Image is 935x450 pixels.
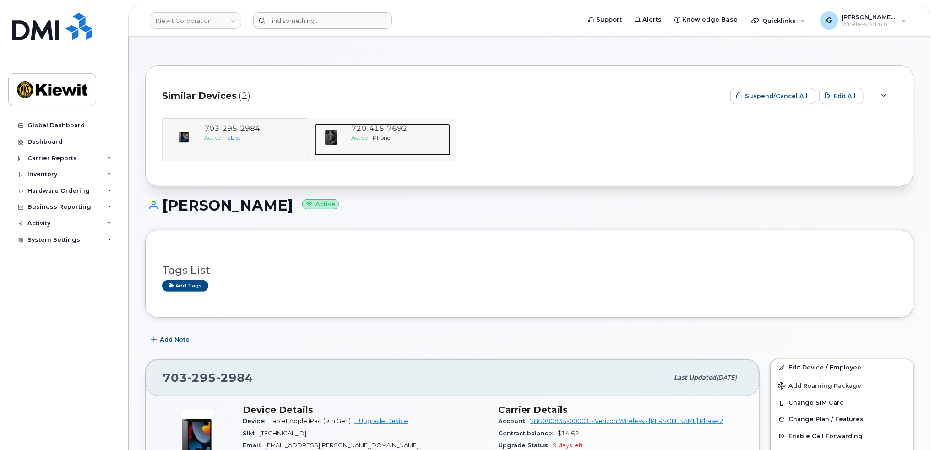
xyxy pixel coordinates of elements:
span: Similar Devices [162,89,237,103]
span: [TECHNICAL_ID] [259,430,306,437]
span: Contract balance [498,430,557,437]
div: Gabrielle.Chicoine [814,11,913,30]
span: [DATE] [716,374,737,381]
a: 786080835-00001 - Verizon Wireless - [PERSON_NAME] Phase 2 [530,417,723,424]
span: 295 [187,371,216,385]
span: [EMAIL_ADDRESS][PERSON_NAME][DOMAIN_NAME] [265,442,419,449]
a: Kiewit Corporation [150,12,241,29]
span: Support [596,15,622,24]
span: Device [243,417,269,424]
h1: [PERSON_NAME] [145,197,913,213]
span: Knowledge Base [682,15,738,24]
span: Account [498,417,530,424]
span: Suspend/Cancel All [745,92,808,100]
a: Support [582,11,628,29]
button: Add Roaming Package [771,376,913,395]
span: 9 days left [553,442,583,449]
button: Enable Call Forwarding [771,428,913,445]
button: Edit All [819,88,864,104]
button: Suspend/Cancel All [730,88,815,104]
span: Alerts [642,15,662,24]
span: 415 [366,124,384,133]
span: 2984 [216,371,253,385]
span: Active [351,134,368,141]
a: Add tags [162,280,208,292]
a: 7204157692ActiveiPhone [315,124,451,156]
h3: Carrier Details [498,404,743,415]
button: Add Note [145,331,197,348]
span: Add Note [160,335,190,344]
small: Active [302,199,339,210]
span: Last updated [674,374,716,381]
span: Wireless Admin [842,21,897,28]
span: Change Plan / Features [788,416,864,423]
span: Add Roaming Package [778,382,861,391]
span: Upgrade Status [498,442,553,449]
a: Knowledge Base [668,11,744,29]
input: Find something... [253,12,392,29]
iframe: Messenger Launcher [895,410,928,443]
h3: Tags List [162,265,897,276]
a: Alerts [628,11,668,29]
span: $14.62 [557,430,579,437]
div: Quicklinks [745,11,812,30]
span: Email [243,442,265,449]
span: Tablet Apple iPad (9th Gen) [269,417,351,424]
h3: Device Details [243,404,487,415]
span: 7692 [384,124,407,133]
span: (2) [239,89,250,103]
span: Enable Call Forwarding [788,433,863,439]
span: SIM [243,430,259,437]
button: Change Plan / Features [771,411,913,428]
img: iPhone_15_Pro_Black.png [322,128,340,146]
a: Edit Device / Employee [771,359,913,376]
span: Quicklinks [762,17,796,24]
span: G [826,15,832,26]
span: Edit All [834,92,856,100]
span: iPhone [371,134,390,141]
span: [PERSON_NAME].[PERSON_NAME] [842,13,897,21]
button: Change SIM Card [771,395,913,411]
span: 703 [163,371,253,385]
span: 720 [351,124,407,133]
a: + Upgrade Device [354,417,408,424]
